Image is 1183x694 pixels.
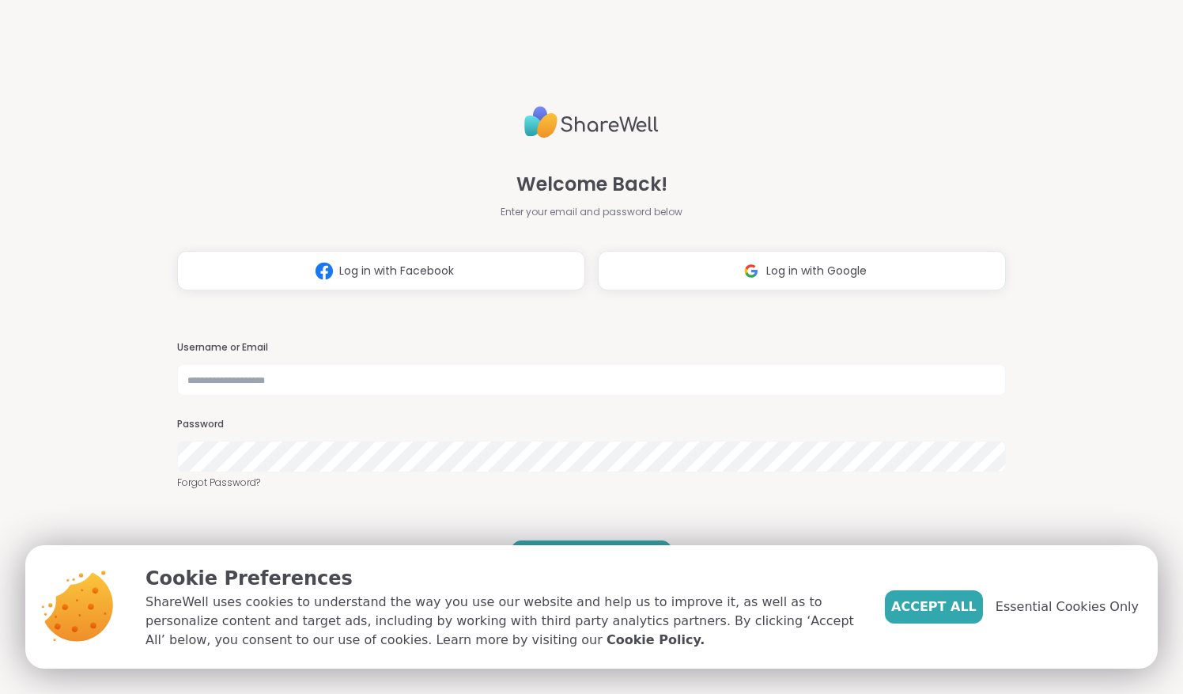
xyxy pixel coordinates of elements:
[177,418,1005,431] h3: Password
[501,205,682,219] span: Enter your email and password below
[524,100,659,145] img: ShareWell Logo
[885,590,983,624] button: Accept All
[766,263,867,279] span: Log in with Google
[177,341,1005,355] h3: Username or Email
[146,564,860,593] p: Cookie Preferences
[177,476,1005,490] a: Forgot Password?
[177,251,585,290] button: Log in with Facebook
[309,256,339,286] img: ShareWell Logomark
[512,540,671,574] button: LOG IN
[891,597,977,616] span: Accept All
[607,631,705,650] a: Cookie Policy.
[339,263,454,279] span: Log in with Facebook
[598,251,1006,290] button: Log in with Google
[146,593,860,650] p: ShareWell uses cookies to understand the way you use our website and help us to improve it, as we...
[516,170,667,199] span: Welcome Back!
[736,256,766,286] img: ShareWell Logomark
[996,597,1139,616] span: Essential Cookies Only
